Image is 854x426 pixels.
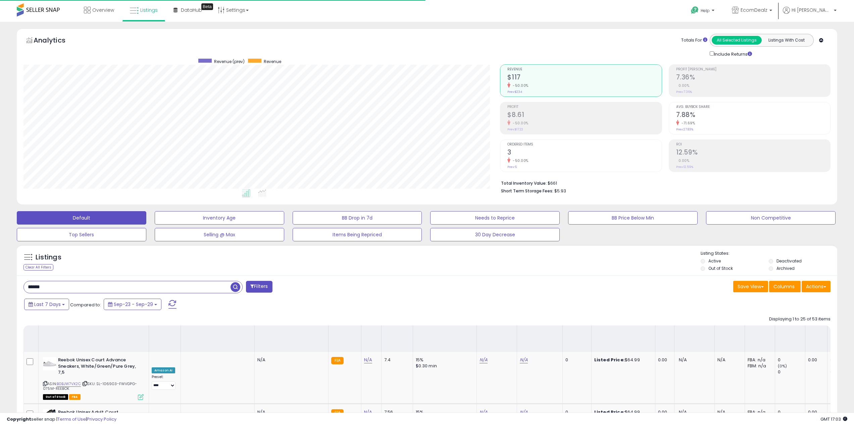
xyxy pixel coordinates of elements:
button: Non Competitive [706,211,836,225]
button: Sep-23 - Sep-29 [104,299,161,310]
button: Default [17,211,146,225]
small: Prev: $234 [507,90,522,94]
div: 0 [778,357,805,363]
h2: $117 [507,73,661,82]
div: Clear All Filters [23,264,53,270]
div: 0 [778,369,805,375]
button: Last 7 Days [24,299,69,310]
div: Preset: [152,375,175,390]
div: 0.00 [658,357,669,363]
b: Short Term Storage Fees: [501,188,553,194]
small: Prev: 12.59% [676,165,693,169]
span: Sep-23 - Sep-29 [114,301,153,308]
strong: Copyright [7,416,31,422]
h2: 7.88% [676,111,830,120]
span: Revenue [507,68,661,71]
button: BB Price Below Min [568,211,698,225]
small: -50.00% [510,158,529,163]
li: $661 [501,179,825,187]
small: 0.00% [676,83,690,88]
span: EcomDealz [741,7,767,13]
div: FBM: n/a [748,363,770,369]
button: All Selected Listings [712,36,762,45]
div: 15% [416,357,471,363]
a: Terms of Use [57,416,86,422]
b: Total Inventory Value: [501,180,547,186]
div: Amazon AI [152,367,175,373]
h2: 7.36% [676,73,830,82]
div: N/A [257,357,323,363]
button: Items Being Repriced [293,228,422,241]
label: Out of Stock [708,265,733,271]
button: Filters [246,281,272,293]
span: $5.93 [554,188,566,194]
span: Help [701,8,710,13]
h5: Listings [36,253,61,262]
small: 0.00% [676,158,690,163]
div: Tooltip anchor [201,3,213,10]
a: B0BJW7VX2C [57,381,81,387]
div: $0.30 min [416,363,471,369]
a: N/A [520,357,528,363]
div: 0 [565,357,586,363]
small: -50.00% [510,121,529,126]
span: Profit [507,105,661,109]
div: seller snap | | [7,416,116,423]
span: DataHub [181,7,202,13]
div: Totals For [681,37,707,44]
div: N/A [717,357,740,363]
span: All listings that are currently out of stock and unavailable for purchase on Amazon [43,394,68,400]
h5: Analytics [34,36,79,47]
small: Prev: 7.36% [676,90,692,94]
a: Privacy Policy [87,416,116,422]
button: Save View [733,281,768,292]
button: BB Drop in 7d [293,211,422,225]
span: Avg. Buybox Share [676,105,830,109]
label: Active [708,258,721,264]
div: Displaying 1 to 25 of 53 items [769,316,831,322]
button: Top Sellers [17,228,146,241]
span: Columns [773,283,795,290]
small: FBA [331,357,344,364]
span: N/A [679,357,687,363]
h2: $8.61 [507,111,661,120]
span: Hi [PERSON_NAME] [792,7,832,13]
span: ROI [676,143,830,146]
span: Last 7 Days [34,301,61,308]
div: 0.00 [808,357,822,363]
div: FBA: n/a [748,357,770,363]
span: Overview [92,7,114,13]
button: 30 Day Decrease [430,228,560,241]
label: Archived [776,265,795,271]
span: Listings [140,7,158,13]
img: 31UUjHwEG+L._SL40_.jpg [43,357,56,370]
button: Selling @ Max [155,228,284,241]
a: N/A [480,357,488,363]
small: Prev: 27.83% [676,127,693,131]
small: -71.69% [679,121,695,126]
p: Listing States: [701,250,837,257]
button: Actions [802,281,831,292]
small: (0%) [830,363,840,369]
span: FBA [69,394,81,400]
button: Needs to Reprice [430,211,560,225]
button: Inventory Age [155,211,284,225]
i: Get Help [691,6,699,14]
button: Listings With Cost [761,36,811,45]
div: Include Returns [705,50,760,58]
b: Listed Price: [594,357,625,363]
span: | SKU: SL-106903-FWVGPG-075M-REEBOK [43,381,137,391]
a: Hi [PERSON_NAME] [783,7,837,22]
span: Revenue [264,59,281,64]
h2: 3 [507,148,661,158]
small: (0%) [778,363,787,369]
div: 7.4 [384,357,408,363]
b: Reebok Unisex Court Advance Sneakers, White/Green/Pure Grey, 7,5 [58,357,140,377]
span: 2025-10-7 17:03 GMT [820,416,847,422]
div: ASIN: [43,357,144,399]
label: Deactivated [776,258,802,264]
span: Ordered Items [507,143,661,146]
span: Profit [PERSON_NAME] [676,68,830,71]
h2: 12.59% [676,148,830,158]
span: Compared to: [70,302,101,308]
